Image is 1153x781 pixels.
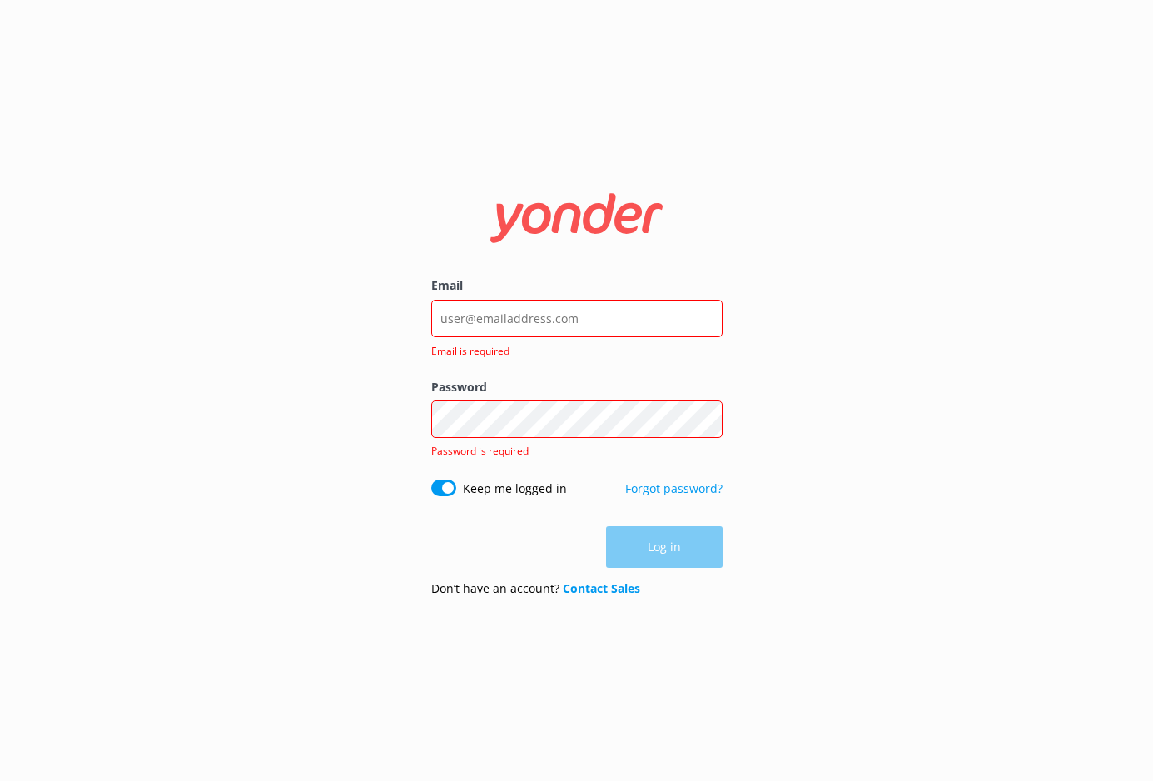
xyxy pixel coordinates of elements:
[431,444,529,458] span: Password is required
[689,403,723,436] button: Show password
[431,580,640,598] p: Don’t have an account?
[463,480,567,498] label: Keep me logged in
[431,300,723,337] input: user@emailaddress.com
[563,580,640,596] a: Contact Sales
[431,343,713,359] span: Email is required
[625,480,723,496] a: Forgot password?
[431,378,723,396] label: Password
[431,276,723,295] label: Email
